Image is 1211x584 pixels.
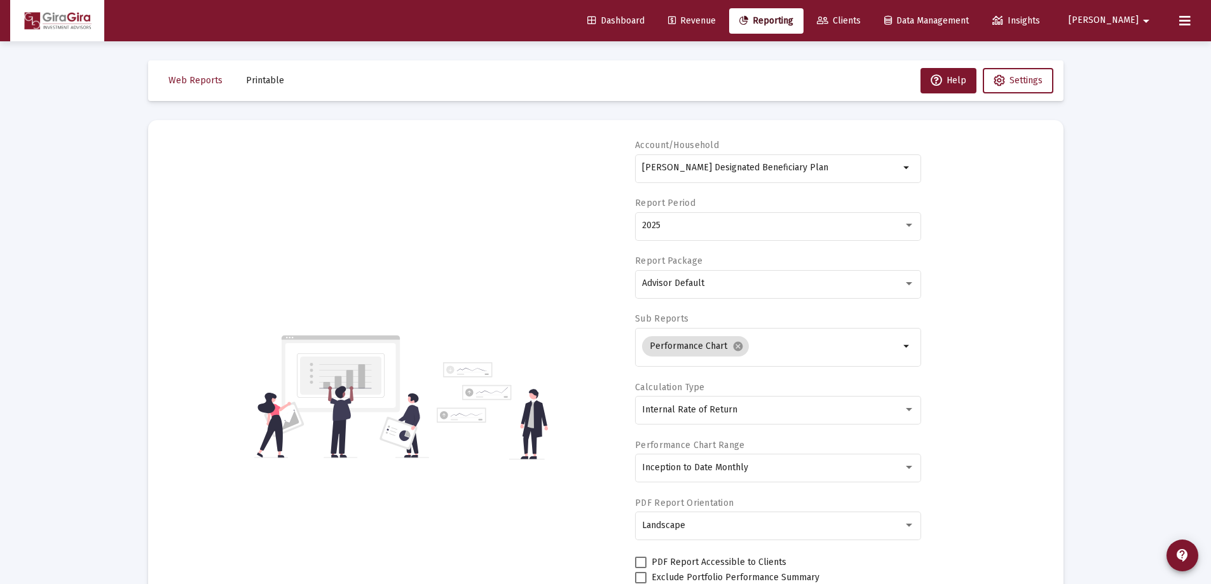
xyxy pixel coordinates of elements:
input: Search or select an account or household [642,163,900,173]
label: Sub Reports [635,313,688,324]
span: Printable [246,75,284,86]
mat-chip-list: Selection [642,334,900,359]
mat-icon: contact_support [1175,548,1190,563]
a: Clients [807,8,871,34]
span: Help [931,75,966,86]
label: Report Period [635,198,695,208]
mat-chip: Performance Chart [642,336,749,357]
mat-icon: arrow_drop_down [900,160,915,175]
label: Report Package [635,255,702,266]
span: Revenue [668,15,716,26]
span: Dashboard [587,15,645,26]
span: Inception to Date Monthly [642,462,748,473]
button: Web Reports [158,68,233,93]
a: Revenue [658,8,726,34]
span: Settings [1009,75,1043,86]
label: Account/Household [635,140,719,151]
span: Web Reports [168,75,222,86]
span: PDF Report Accessible to Clients [652,555,786,570]
label: PDF Report Orientation [635,498,734,508]
span: Insights [992,15,1040,26]
mat-icon: cancel [732,341,744,352]
button: Settings [983,68,1053,93]
span: [PERSON_NAME] [1069,15,1139,26]
mat-icon: arrow_drop_down [1139,8,1154,34]
img: reporting-alt [437,362,548,459]
img: Dashboard [20,8,95,34]
span: Data Management [884,15,969,26]
button: Printable [236,68,294,93]
mat-icon: arrow_drop_down [900,339,915,354]
span: Internal Rate of Return [642,404,737,415]
a: Dashboard [577,8,655,34]
span: Advisor Default [642,278,704,289]
label: Calculation Type [635,382,704,393]
a: Data Management [874,8,979,34]
span: 2025 [642,220,660,231]
img: reporting [254,334,429,459]
a: Insights [982,8,1050,34]
span: Reporting [739,15,793,26]
label: Performance Chart Range [635,440,744,451]
span: Clients [817,15,861,26]
button: Help [920,68,976,93]
span: Landscape [642,520,685,531]
button: [PERSON_NAME] [1053,8,1169,33]
a: Reporting [729,8,804,34]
